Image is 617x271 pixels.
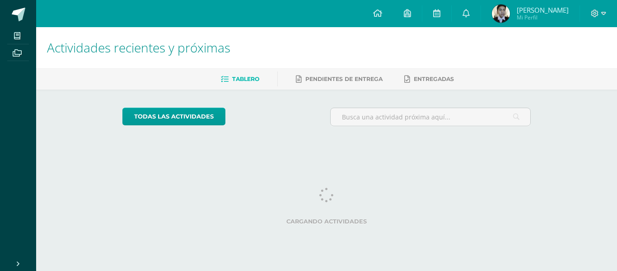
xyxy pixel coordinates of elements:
[296,72,383,86] a: Pendientes de entrega
[492,5,510,23] img: 9974c6e91c62b05c8765a4ef3ed15a45.png
[305,76,383,82] span: Pendientes de entrega
[232,76,259,82] span: Tablero
[517,5,569,14] span: [PERSON_NAME]
[404,72,454,86] a: Entregadas
[122,218,531,225] label: Cargando actividades
[331,108,531,126] input: Busca una actividad próxima aquí...
[221,72,259,86] a: Tablero
[47,39,230,56] span: Actividades recientes y próximas
[122,108,225,125] a: todas las Actividades
[517,14,569,21] span: Mi Perfil
[414,76,454,82] span: Entregadas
